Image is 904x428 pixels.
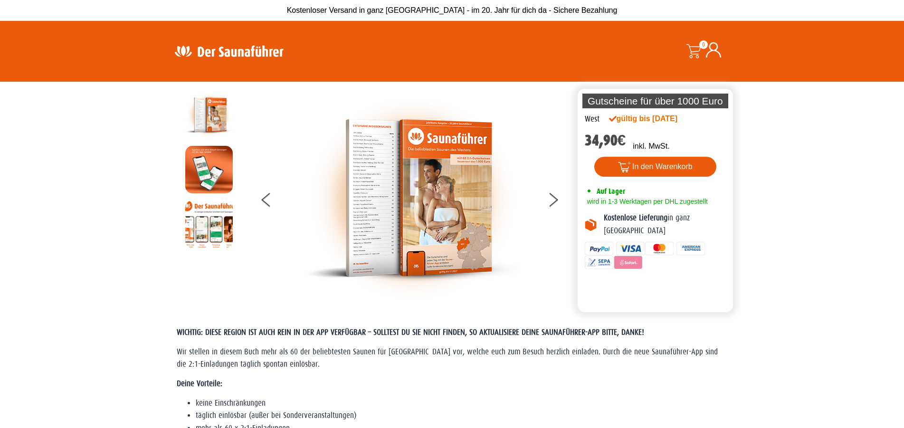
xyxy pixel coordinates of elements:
span: Auf Lager [597,187,625,196]
img: Anleitung7tn [185,200,233,248]
img: der-saunafuehrer-2025-west [306,91,520,305]
li: täglich einlösbar (außer bei Sonderveranstaltungen) [196,409,728,422]
span: Wir stellen in diesem Buch mehr als 60 der beliebtesten Saunen für [GEOGRAPHIC_DATA] vor, welche ... [177,347,718,369]
bdi: 34,90 [585,132,626,149]
button: In den Warenkorb [594,157,716,177]
li: keine Einschränkungen [196,397,728,409]
span: WICHTIG: DIESE REGION IST AUCH REIN IN DER APP VERFÜGBAR – SOLLTEST DU SIE NICHT FINDEN, SO AKTUA... [177,328,644,337]
img: MOCKUP-iPhone_regional [185,146,233,193]
img: der-saunafuehrer-2025-west [185,91,233,139]
div: West [585,113,599,125]
span: 0 [699,40,708,49]
div: gültig bis [DATE] [609,113,698,124]
span: wird in 1-3 Werktagen per DHL zugestellt [585,198,708,205]
span: € [618,132,626,149]
p: in ganz [GEOGRAPHIC_DATA] [604,212,726,237]
p: Gutscheine für über 1000 Euro [582,94,729,108]
span: Kostenloser Versand in ganz [GEOGRAPHIC_DATA] - im 20. Jahr für dich da - Sichere Bezahlung [287,6,618,14]
b: Kostenlose Lieferung [604,213,667,222]
strong: Deine Vorteile: [177,379,222,388]
p: inkl. MwSt. [633,141,669,152]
